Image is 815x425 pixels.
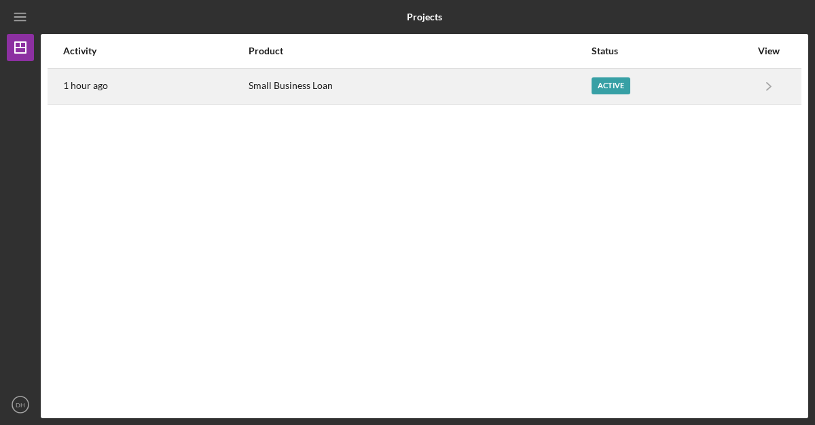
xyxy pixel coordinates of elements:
[7,391,34,418] button: DH
[63,45,247,56] div: Activity
[249,45,590,56] div: Product
[592,45,750,56] div: Status
[752,45,786,56] div: View
[249,69,590,103] div: Small Business Loan
[16,401,25,409] text: DH
[63,80,108,91] time: 2025-10-07 16:39
[407,12,442,22] b: Projects
[592,77,630,94] div: Active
